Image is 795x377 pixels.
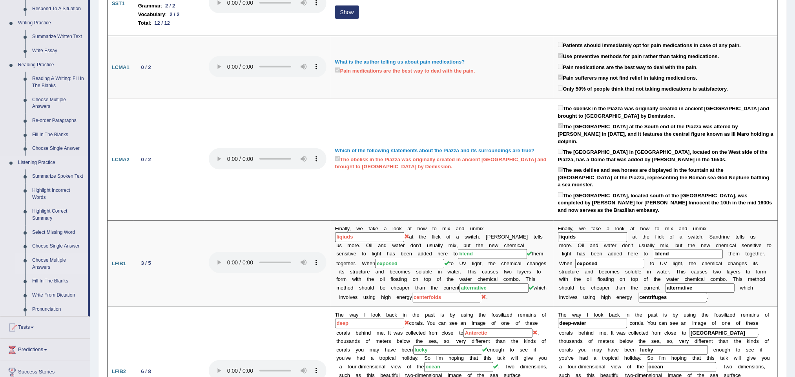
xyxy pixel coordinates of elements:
div: 0 / 2 [138,156,154,164]
b: u [639,242,642,248]
label: The sea deities and sea horses are displayed in the fountain at the [GEOGRAPHIC_DATA] of the Piaz... [558,165,773,189]
b: u [678,242,681,248]
b: l [615,226,616,231]
b: a [732,242,735,248]
b: e [742,260,744,266]
a: Fill In The Blanks [29,274,88,288]
b: c [729,242,732,248]
b: r [615,242,616,248]
b: s [742,242,745,248]
b: l [569,226,570,231]
b: , [668,242,670,248]
b: m [559,242,563,248]
b: n [593,242,596,248]
b: l [735,242,736,248]
b: x [704,226,707,231]
b: h [691,260,693,266]
b: t [611,242,612,248]
input: The obelisk in the Piazza was originally created in ancient [GEOGRAPHIC_DATA] and brought to [GEO... [335,156,340,161]
b: e [631,251,633,257]
label: Use preventive methods for pain rather than taking medications. [558,51,719,60]
a: Choose Single Answer [29,239,88,253]
b: l [650,242,651,248]
b: e [737,234,740,240]
b: , [682,260,684,266]
b: o [616,226,619,231]
b: l [631,269,632,275]
b: o [643,226,646,231]
b: e [568,242,571,248]
b: c [697,234,700,240]
b: i [665,242,666,248]
b: . [764,251,766,257]
b: t [755,251,757,257]
b: m [665,226,669,231]
b: n [696,226,699,231]
b: i [561,226,562,231]
b: e [597,251,600,257]
b: c [568,269,571,275]
b: h [567,251,570,257]
b: d [718,234,721,240]
b: t [729,251,730,257]
b: a [718,260,721,266]
button: Show [335,5,359,19]
b: n [628,242,631,248]
b: t [681,242,683,248]
b: n [724,234,727,240]
b: t [633,226,635,231]
b: c [728,260,731,266]
label: The obelisk in the Piazza was originally created in ancient [GEOGRAPHIC_DATA] and brought to [GEO... [558,104,773,120]
b: h [640,226,643,231]
b: O [578,242,582,248]
div: 3 / 5 [138,259,154,268]
input: Pain medications are the best way to deal with the pain. [558,64,563,69]
b: e [759,242,762,248]
input: The [GEOGRAPHIC_DATA] in [GEOGRAPHIC_DATA], located on the West side of the Piazza, has a Dome th... [558,149,563,154]
b: o [607,269,610,275]
b: n [570,260,573,266]
b: l [568,226,569,231]
label: Only 50% of people think that not taking medications is satisfactory. [558,84,728,93]
b: n [588,269,591,275]
b: d [620,251,622,257]
div: 12 / 12 [151,19,173,27]
a: Write Essay [29,44,88,58]
b: s [753,234,756,240]
b: x [671,226,673,231]
b: Total [138,19,150,27]
b: a [647,242,650,248]
b: U [660,260,664,266]
b: . [571,242,573,248]
b: e [727,234,730,240]
b: o [747,251,750,257]
b: n [682,226,684,231]
b: l [721,260,722,266]
b: t [681,260,682,266]
div: What is the author telling us about pain medications? [335,58,549,66]
b: i [703,226,704,231]
div: Which of the following statements about the Piazza and its surroundings are true? [335,147,549,155]
b: y [570,226,573,231]
b: s [688,234,691,240]
label: The obelisk in the Piazza was originally created in ancient [GEOGRAPHIC_DATA] and brought to [GEO... [335,155,549,171]
b: F [558,226,561,231]
b: SST1 [112,0,125,6]
b: l [740,234,741,240]
input: blank [575,259,644,269]
b: r [563,269,565,275]
b: d [591,269,593,275]
b: t [768,242,769,248]
b: e [733,251,735,257]
div: 2 / 2 [162,2,178,10]
b: h [577,251,580,257]
b: e [598,226,601,231]
b: n [736,260,739,266]
b: t [754,242,755,248]
b: t [591,226,593,231]
label: The [GEOGRAPHIC_DATA] at the South end of the Piazza was altered by [PERSON_NAME] in [DATE], and ... [558,122,773,145]
input: blank [558,232,627,242]
b: t [746,251,747,257]
b: g [675,260,678,266]
input: blank [335,232,404,242]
